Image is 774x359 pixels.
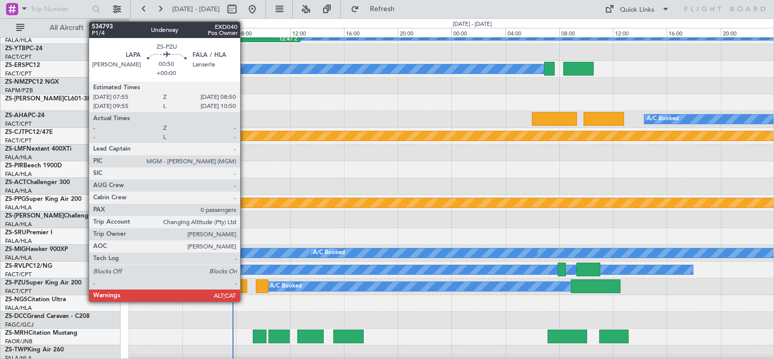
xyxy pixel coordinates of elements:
[182,28,236,37] div: 04:00
[5,187,32,195] a: FALA/HLA
[5,113,28,119] span: ZS-AHA
[5,280,82,286] a: ZS-PZUSuper King Air 200
[5,179,70,186] a: ZS-ACTChallenger 300
[5,221,32,228] a: FALA/HLA
[5,146,26,152] span: ZS-LMF
[506,28,559,37] div: 04:00
[398,28,451,37] div: 20:00
[620,5,654,15] div: Quick Links
[198,36,247,43] div: 04:57 Z
[130,20,169,29] div: [DATE] - [DATE]
[5,213,107,219] a: ZS-[PERSON_NAME]Challenger 604
[5,271,31,278] a: FACT/CPT
[5,297,66,303] a: ZS-NGSCitation Ultra
[5,347,64,353] a: ZS-TWPKing Air 260
[5,46,26,52] span: ZS-YTB
[5,179,26,186] span: ZS-ACT
[5,129,25,135] span: ZS-CJT
[5,53,31,61] a: FACT/CPT
[5,280,26,286] span: ZS-PZU
[5,288,31,295] a: FACT/CPT
[5,79,59,85] a: ZS-NMZPC12 NGX
[5,96,64,102] span: ZS-[PERSON_NAME]
[5,96,91,102] a: ZS-[PERSON_NAME]CL601-3R
[346,1,407,17] button: Refresh
[5,230,26,236] span: ZS-SRU
[5,330,28,336] span: ZS-MRH
[5,330,78,336] a: ZS-MRHCitation Mustang
[5,313,90,319] a: ZS-DCCGrand Caravan - C208
[5,129,53,135] a: ZS-CJTPC12/47E
[5,347,27,353] span: ZS-TWP
[236,28,290,37] div: 08:00
[5,163,62,169] a: ZS-PIRBeech 1900D
[361,6,404,13] span: Refresh
[5,37,32,44] a: FALA/HLA
[270,279,302,294] div: A/C Booked
[5,196,82,202] a: ZS-PPGSuper King Air 200
[5,154,32,161] a: FALA/HLA
[559,28,613,37] div: 08:00
[11,20,110,36] button: All Aircraft
[172,5,220,14] span: [DATE] - [DATE]
[5,46,43,52] a: ZS-YTBPC-24
[5,263,52,269] a: ZS-RVLPC12/NG
[5,254,32,262] a: FALA/HLA
[5,237,32,245] a: FALA/HLA
[5,62,40,68] a: ZS-ERSPC12
[5,213,64,219] span: ZS-[PERSON_NAME]
[5,70,31,78] a: FACT/CPT
[5,246,26,253] span: ZS-MIG
[129,28,182,37] div: 00:00
[248,36,297,43] div: 12:47 Z
[5,79,28,85] span: ZS-NMZ
[5,113,45,119] a: ZS-AHAPC-24
[5,263,25,269] span: ZS-RVL
[5,146,71,152] a: ZS-LMFNextant 400XTi
[647,112,679,127] div: A/C Booked
[5,196,26,202] span: ZS-PPG
[5,170,32,178] a: FALA/HLA
[451,28,505,37] div: 00:00
[26,24,107,31] span: All Aircraft
[453,20,492,29] div: [DATE] - [DATE]
[5,297,27,303] span: ZS-NGS
[667,28,720,37] div: 16:00
[5,304,32,312] a: FALA/HLA
[290,28,344,37] div: 12:00
[5,321,33,329] a: FAGC/GCJ
[5,120,31,128] a: FACT/CPT
[5,137,31,145] a: FACT/CPT
[600,1,675,17] button: Quick Links
[5,62,25,68] span: ZS-ERS
[5,87,33,94] a: FAPM/PZB
[5,313,27,319] span: ZS-DCC
[31,2,89,17] input: Trip Number
[5,338,32,345] a: FAOR/JNB
[5,246,68,253] a: ZS-MIGHawker 900XP
[344,28,398,37] div: 16:00
[313,245,345,261] div: A/C Booked
[5,204,32,211] a: FALA/HLA
[5,163,23,169] span: ZS-PIR
[5,230,52,236] a: ZS-SRUPremier I
[613,28,667,37] div: 12:00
